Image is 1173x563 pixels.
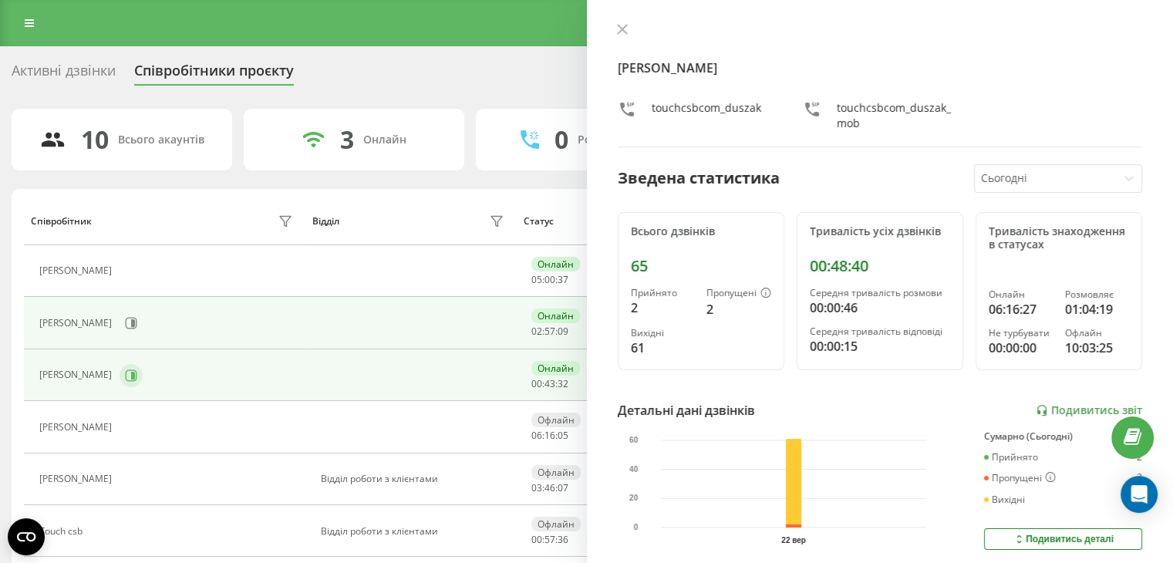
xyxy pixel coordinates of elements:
[1121,476,1158,513] div: Open Intercom Messenger
[810,288,950,298] div: Середня тривалість розмови
[531,533,542,546] span: 00
[558,377,568,390] span: 32
[321,474,508,484] div: Відділ роботи з клієнтами
[531,273,542,286] span: 05
[531,377,542,390] span: 00
[1065,289,1129,300] div: Розмовляє
[618,401,755,420] div: Детальні дані дзвінків
[31,216,92,227] div: Співробітник
[984,528,1142,550] button: Подивитись деталі
[810,298,950,317] div: 00:00:46
[652,100,761,131] div: touchcsbcom_duszak
[810,326,950,337] div: Середня тривалість відповіді
[1065,328,1129,339] div: Офлайн
[531,361,580,376] div: Онлайн
[578,133,652,147] div: Розмовляють
[544,429,555,442] span: 16
[989,328,1053,339] div: Не турбувати
[544,377,555,390] span: 43
[984,472,1056,484] div: Пропущені
[39,265,116,276] div: [PERSON_NAME]
[984,431,1142,442] div: Сумарно (Сьогодні)
[558,429,568,442] span: 05
[837,100,957,131] div: touchcsbcom_duszak_mob
[631,339,694,357] div: 61
[118,133,204,147] div: Всього акаунтів
[39,318,116,329] div: [PERSON_NAME]
[544,325,555,338] span: 57
[631,298,694,317] div: 2
[558,273,568,286] span: 37
[531,483,568,494] div: : :
[39,422,116,433] div: [PERSON_NAME]
[631,328,694,339] div: Вихідні
[1065,300,1129,319] div: 01:04:19
[321,526,508,537] div: Відділ роботи з клієнтами
[39,526,86,537] div: Touch csb
[631,257,771,275] div: 65
[618,167,780,190] div: Зведена статистика
[984,494,1025,505] div: Вихідні
[531,379,568,389] div: : :
[312,216,339,227] div: Відділ
[629,465,639,474] text: 40
[1036,404,1142,417] a: Подивитись звіт
[81,125,109,154] div: 10
[706,300,771,319] div: 2
[1065,339,1129,357] div: 10:03:25
[631,288,694,298] div: Прийнято
[340,125,354,154] div: 3
[554,125,568,154] div: 0
[363,133,406,147] div: Онлайн
[984,452,1038,463] div: Прийнято
[781,536,806,544] text: 22 вер
[1137,472,1142,484] div: 2
[531,413,581,427] div: Офлайн
[558,325,568,338] span: 09
[1013,533,1114,545] div: Подивитись деталі
[633,524,638,532] text: 0
[531,430,568,441] div: : :
[39,474,116,484] div: [PERSON_NAME]
[531,275,568,285] div: : :
[544,481,555,494] span: 46
[706,288,771,300] div: Пропущені
[134,62,294,86] div: Співробітники проєкту
[531,534,568,545] div: : :
[631,225,771,238] div: Всього дзвінків
[8,518,45,555] button: Open CMP widget
[810,337,950,356] div: 00:00:15
[989,225,1129,251] div: Тривалість знаходження в статусах
[558,533,568,546] span: 36
[558,481,568,494] span: 07
[989,300,1053,319] div: 06:16:27
[1137,452,1142,463] div: 2
[544,273,555,286] span: 00
[989,339,1053,357] div: 00:00:00
[810,225,950,238] div: Тривалість усіх дзвінків
[629,494,639,503] text: 20
[810,257,950,275] div: 00:48:40
[531,308,580,323] div: Онлайн
[531,517,581,531] div: Офлайн
[39,369,116,380] div: [PERSON_NAME]
[989,289,1053,300] div: Онлайн
[524,216,554,227] div: Статус
[531,326,568,337] div: : :
[531,465,581,480] div: Офлайн
[618,59,1143,77] h4: [PERSON_NAME]
[531,429,542,442] span: 06
[12,62,116,86] div: Активні дзвінки
[531,257,580,271] div: Онлайн
[629,436,639,444] text: 60
[531,325,542,338] span: 02
[544,533,555,546] span: 57
[531,481,542,494] span: 03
